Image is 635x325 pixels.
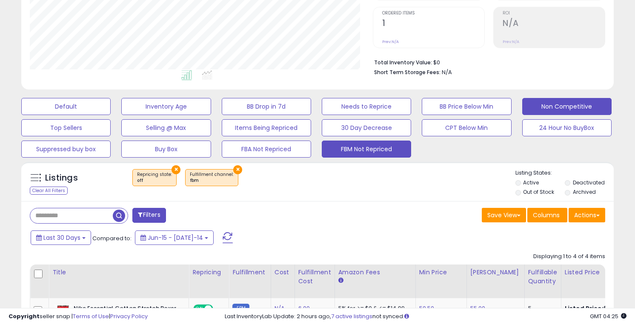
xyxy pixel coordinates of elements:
h5: Listings [45,172,78,184]
div: Cost [275,268,291,277]
span: N/A [442,68,452,76]
button: Suppressed buy box [21,141,111,158]
b: Short Term Storage Fees: [374,69,440,76]
button: Items Being Repriced [222,119,311,136]
a: Privacy Policy [110,312,148,320]
small: Amazon Fees. [338,277,343,285]
span: Jun-15 - [DATE]-14 [148,233,203,242]
a: Terms of Use [73,312,109,320]
h2: N/A [503,18,605,30]
small: Prev: N/A [382,39,399,44]
button: FBA Not Repriced [222,141,311,158]
button: 24 Hour No BuyBox [522,119,612,136]
button: × [233,165,242,174]
div: Clear All Filters [30,187,68,195]
div: Last InventoryLab Update: 2 hours ago, not synced. [225,313,626,321]
label: Deactivated [573,179,605,186]
button: Top Sellers [21,119,111,136]
b: Total Inventory Value: [374,59,432,66]
div: fbm [190,178,234,184]
div: [PERSON_NAME] [470,268,521,277]
span: ROI [503,11,605,16]
span: Ordered Items [382,11,484,16]
button: FBM Not Repriced [322,141,411,158]
button: BB Drop in 7d [222,98,311,115]
button: Columns [527,208,567,222]
div: off [137,178,172,184]
button: Selling @ Max [121,119,211,136]
button: Non Competitive [522,98,612,115]
div: Amazon Fees [338,268,412,277]
button: Inventory Age [121,98,211,115]
h2: 1 [382,18,484,30]
p: Listing States: [515,169,614,177]
a: 7 active listings [331,312,372,320]
div: Title [52,268,185,277]
div: Fulfillment Cost [298,268,331,286]
label: Active [523,179,539,186]
label: Out of Stock [523,188,554,196]
small: Prev: N/A [503,39,519,44]
button: Filters [132,208,166,223]
button: Save View [482,208,526,222]
button: Actions [569,208,605,222]
button: Jun-15 - [DATE]-14 [135,230,214,245]
span: 2025-08-14 04:25 GMT [590,312,626,320]
button: CPT Below Min [422,119,511,136]
li: $0 [374,57,599,67]
strong: Copyright [9,312,40,320]
span: Compared to: [92,234,132,242]
label: Archived [573,188,596,196]
div: seller snap | | [9,313,148,321]
button: Default [21,98,111,115]
div: Displaying 1 to 4 of 4 items [533,253,605,261]
span: Repricing state : [137,171,172,184]
div: Fulfillment [232,268,267,277]
button: × [172,165,180,174]
div: Min Price [419,268,463,277]
span: Fulfillment channel : [190,171,234,184]
div: Repricing [192,268,225,277]
span: Columns [533,211,560,219]
button: 30 Day Decrease [322,119,411,136]
button: Buy Box [121,141,211,158]
button: Last 30 Days [31,230,91,245]
span: Last 30 Days [43,233,80,242]
button: BB Price Below Min [422,98,511,115]
button: Needs to Reprice [322,98,411,115]
div: Fulfillable Quantity [528,268,558,286]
